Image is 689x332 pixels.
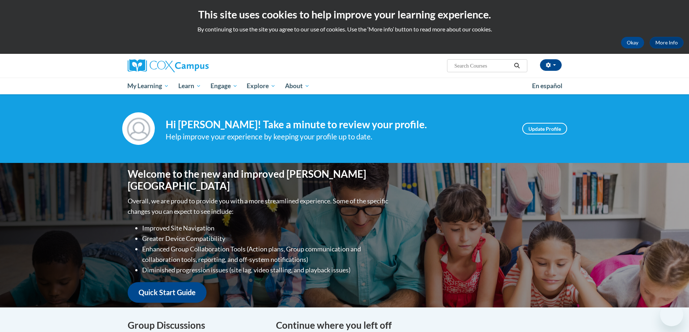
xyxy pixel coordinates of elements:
div: Help improve your experience by keeping your profile up to date. [166,131,511,143]
li: Diminished progression issues (site lag, video stalling, and playback issues) [142,265,390,275]
span: Learn [178,82,201,90]
a: En español [527,78,567,94]
a: My Learning [123,78,174,94]
span: Engage [210,82,238,90]
a: Engage [206,78,242,94]
input: Search Courses [454,61,511,70]
div: Main menu [117,78,573,94]
button: Okay [621,37,644,48]
a: Update Profile [522,123,567,134]
img: Cox Campus [128,59,209,72]
button: Account Settings [540,59,562,71]
h4: Hi [PERSON_NAME]! Take a minute to review your profile. [166,118,511,131]
a: Quick Start Guide [128,282,207,303]
a: About [280,78,314,94]
p: By continuing to use the site you agree to our use of cookies. Use the ‘More info’ button to read... [5,25,684,33]
span: Explore [247,82,276,90]
iframe: Button to launch messaging window [660,303,683,326]
span: My Learning [127,82,169,90]
button: Search [511,61,522,70]
li: Greater Device Compatibility [142,233,390,244]
img: Profile Image [122,112,155,145]
a: Learn [174,78,206,94]
a: More Info [650,37,684,48]
li: Enhanced Group Collaboration Tools (Action plans, Group communication and collaboration tools, re... [142,244,390,265]
li: Improved Site Navigation [142,223,390,233]
h1: Welcome to the new and improved [PERSON_NAME][GEOGRAPHIC_DATA] [128,168,390,192]
p: Overall, we are proud to provide you with a more streamlined experience. Some of the specific cha... [128,196,390,217]
span: En español [532,82,562,90]
a: Explore [242,78,280,94]
span: About [285,82,310,90]
h2: This site uses cookies to help improve your learning experience. [5,7,684,22]
a: Cox Campus [128,59,265,72]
